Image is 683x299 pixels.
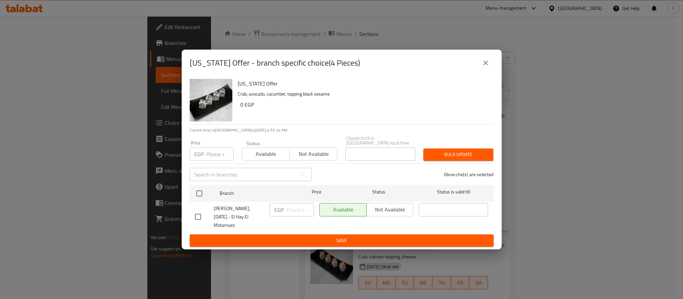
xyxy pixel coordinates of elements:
input: Please enter price [286,203,314,216]
span: Save [195,236,488,245]
p: EGP [274,206,284,214]
button: Bulk update [423,149,493,161]
input: Search in branches [190,168,296,181]
h6: 0 EGP [240,100,488,109]
span: Status [344,188,413,196]
img: California Offer [190,79,232,122]
button: Not available [289,148,337,161]
span: Price [294,188,339,196]
h2: [US_STATE] Offer - branch specific choice(4 Pieces) [190,58,360,68]
span: Bulk update [429,150,488,159]
h6: [US_STATE] Offer [238,79,488,88]
input: Please enter price [206,148,234,161]
span: Branch [220,189,289,197]
p: Crab, avocado, cucumber, topping black sesame [238,90,488,98]
span: Status is valid till [419,188,488,196]
button: close [478,55,494,71]
span: Available [245,149,287,159]
span: [PERSON_NAME], [DATE] - El Hay El Motamyez [214,204,264,229]
p: Current time in [GEOGRAPHIC_DATA] is [DATE] 4:55:24 PM [190,127,494,133]
span: Not available [292,149,335,159]
p: EGP [194,150,204,158]
button: Available [242,148,290,161]
p: 0 branche(s) are selected [444,171,494,178]
button: Save [190,234,494,247]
